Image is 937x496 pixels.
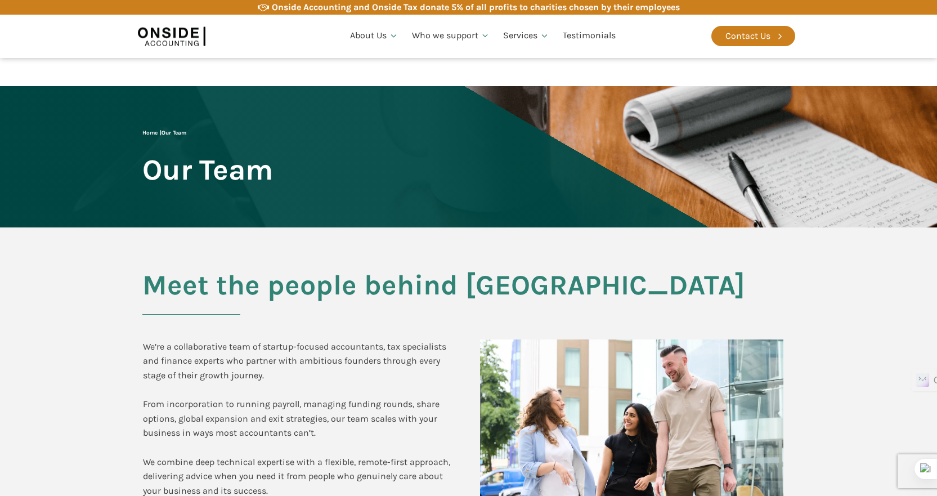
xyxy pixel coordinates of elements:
a: Contact Us [711,26,795,46]
h2: Meet the people behind [GEOGRAPHIC_DATA] [142,270,795,315]
a: Testimonials [556,17,622,55]
a: Home [142,129,158,136]
img: Onside Accounting [138,23,205,49]
a: About Us [343,17,405,55]
a: Services [496,17,556,55]
a: Who we support [405,17,497,55]
span: Our Team [162,129,186,136]
span: | [142,129,186,136]
span: Our Team [142,154,273,185]
div: Contact Us [725,29,770,43]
